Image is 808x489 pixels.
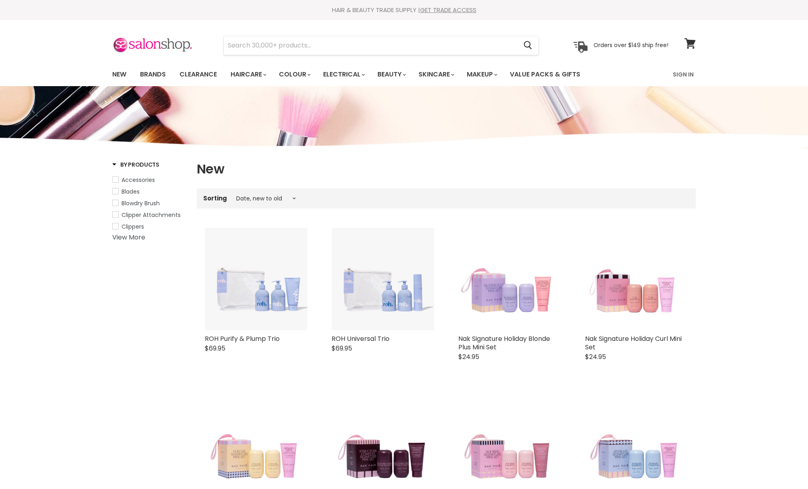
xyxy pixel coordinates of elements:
a: Sign In [668,66,699,83]
button: Search [517,36,538,55]
a: Blades [112,187,187,196]
div: HAIR & BEAUTY TRADE SUPPLY | [102,6,706,14]
span: $24.95 [585,352,606,361]
a: ROH Purify & Plump Trio [205,334,280,343]
a: GET TRADE ACCESS [420,6,476,14]
a: ROH Universal Trio [332,334,390,343]
a: Brands [134,66,172,83]
a: New [106,66,132,83]
h3: By Products [112,161,159,169]
img: Nak Signature Holiday Blonde Plus Mini Set [458,228,561,330]
a: Clipper Attachments [112,210,187,219]
span: Clippers [122,223,144,231]
a: Nak Signature Holiday Curl Mini Set [585,334,682,352]
a: Skincare [412,66,459,83]
img: ROH Universal Trio [332,228,434,330]
span: Accessories [122,176,155,184]
a: Value Packs & Gifts [504,66,586,83]
a: Makeup [461,66,502,83]
form: Product [223,36,539,55]
a: Clearance [173,66,223,83]
h1: New [197,161,696,177]
ul: Main menu [106,63,627,86]
a: Electrical [317,66,370,83]
span: Clipper Attachments [122,211,181,219]
input: Search [224,36,517,55]
a: Haircare [225,66,271,83]
span: $69.95 [332,344,352,353]
a: Clippers [112,222,187,231]
a: Colour [273,66,315,83]
span: Blowdry Brush [122,199,160,207]
iframe: Gorgias live chat messenger [768,451,800,481]
a: Blowdry Brush [112,199,187,208]
a: View More [112,233,145,242]
span: $69.95 [205,344,225,353]
a: Beauty [371,66,411,83]
nav: Main [102,63,706,86]
label: Sorting [203,195,227,202]
img: ROH Purify & Plump Trio [205,228,307,330]
span: Blades [122,188,140,196]
span: $24.95 [458,352,479,361]
a: Accessories [112,175,187,184]
p: Orders over $149 ship free! [594,41,668,49]
a: Nak Signature Holiday Blonde Plus Mini Set [458,334,550,352]
img: Nak Signature Holiday Curl Mini Set [585,228,688,330]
